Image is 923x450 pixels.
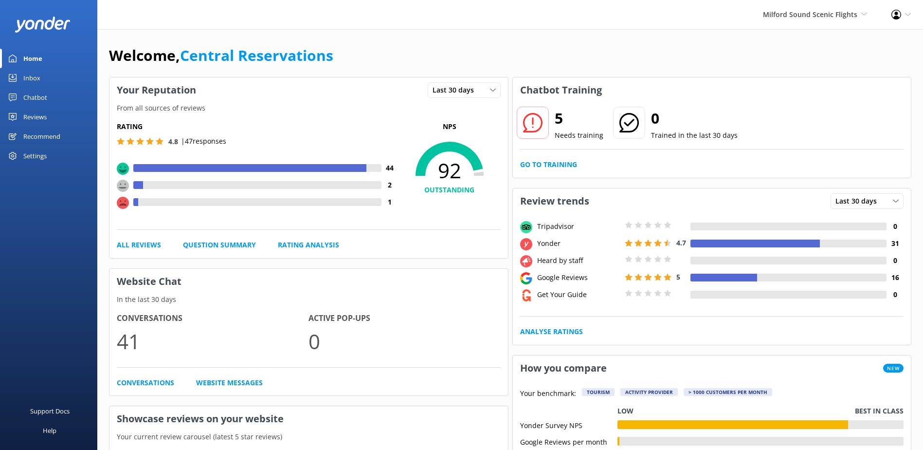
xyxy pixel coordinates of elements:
[513,188,597,214] h3: Review trends
[117,312,308,325] h4: Conversations
[883,364,904,373] span: New
[180,45,333,65] a: Central Reservations
[855,406,904,416] p: Best in class
[535,221,622,232] div: Tripadvisor
[763,10,857,19] span: Milford Sound Scenic Flights
[398,185,501,195] h4: OUTSTANDING
[15,17,71,33] img: yonder-white-logo.png
[23,68,40,88] div: Inbox
[109,77,203,103] h3: Your Reputation
[398,158,501,183] span: 92
[887,238,904,249] h4: 31
[23,107,47,127] div: Reviews
[181,136,226,147] p: | 47 responses
[520,437,617,446] div: Google Reviews per month
[23,127,60,146] div: Recommend
[651,130,738,141] p: Trained in the last 30 days
[520,388,576,400] p: Your benchmark:
[887,255,904,266] h4: 0
[117,240,161,250] a: All Reviews
[651,107,738,130] h2: 0
[109,431,508,442] p: Your current review carousel (latest 5 star reviews)
[398,121,501,132] p: NPS
[535,272,622,283] div: Google Reviews
[381,197,398,207] h4: 1
[620,388,678,396] div: Activity Provider
[117,121,398,132] h5: Rating
[308,312,500,325] h4: Active Pop-ups
[520,420,617,429] div: Yonder Survey NPS
[513,77,609,103] h3: Chatbot Training
[109,44,333,67] h1: Welcome,
[520,326,583,337] a: Analyse Ratings
[196,377,263,388] a: Website Messages
[887,221,904,232] h4: 0
[676,272,680,281] span: 5
[23,146,47,166] div: Settings
[555,130,603,141] p: Needs training
[520,159,577,170] a: Go to Training
[43,421,56,440] div: Help
[835,196,883,206] span: Last 30 days
[887,289,904,300] h4: 0
[513,356,614,381] h3: How you compare
[109,103,508,113] p: From all sources of reviews
[381,180,398,190] h4: 2
[535,255,622,266] div: Heard by staff
[109,406,508,431] h3: Showcase reviews on your website
[582,388,615,396] div: Tourism
[109,269,508,294] h3: Website Chat
[684,388,772,396] div: > 1000 customers per month
[109,294,508,305] p: In the last 30 days
[23,49,42,68] div: Home
[433,85,480,95] span: Last 30 days
[535,238,622,249] div: Yonder
[30,401,70,421] div: Support Docs
[555,107,603,130] h2: 5
[617,406,633,416] p: Low
[23,88,47,107] div: Chatbot
[381,163,398,173] h4: 44
[168,137,178,146] span: 4.8
[278,240,339,250] a: Rating Analysis
[117,325,308,357] p: 41
[535,289,622,300] div: Get Your Guide
[117,377,174,388] a: Conversations
[676,238,686,247] span: 4.7
[308,325,500,357] p: 0
[183,240,256,250] a: Question Summary
[887,272,904,283] h4: 16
